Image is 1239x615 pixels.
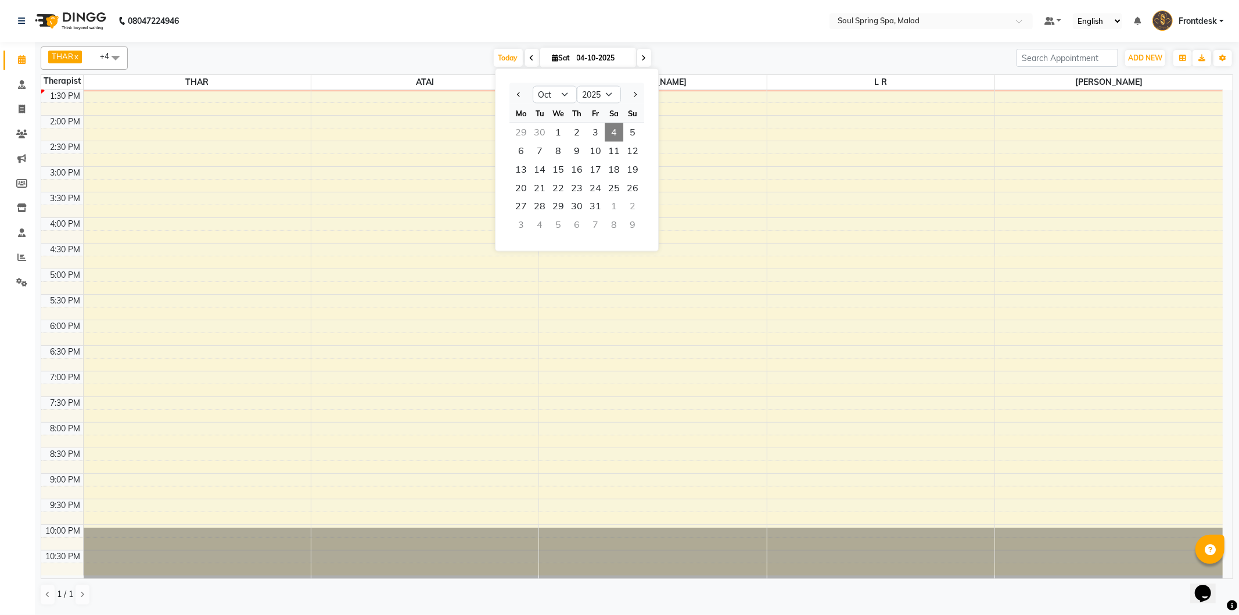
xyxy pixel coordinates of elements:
[605,160,623,179] div: Saturday, October 18, 2025
[586,198,605,216] span: 31
[568,160,586,179] span: 16
[530,198,549,216] div: Tuesday, October 28, 2025
[586,160,605,179] div: Friday, October 17, 2025
[512,179,530,198] div: Monday, October 20, 2025
[512,123,530,142] div: Monday, September 29, 2025
[530,142,549,160] span: 7
[605,104,623,123] div: Sa
[586,160,605,179] span: 17
[623,160,642,179] span: 19
[311,75,538,90] span: ATAI
[586,216,605,235] div: Friday, November 7, 2025
[512,198,530,216] div: Monday, October 27, 2025
[573,49,631,67] input: 2025-10-04
[586,142,605,160] span: 10
[568,123,586,142] span: 2
[44,525,83,537] div: 10:00 PM
[549,216,568,235] div: Wednesday, November 5, 2025
[48,90,83,102] div: 1:30 PM
[530,216,549,235] div: Tuesday, November 4, 2025
[568,198,586,216] span: 30
[512,142,530,160] span: 6
[48,346,83,358] div: 6:30 PM
[52,52,73,61] span: THAR
[1152,10,1173,31] img: Frontdesk
[549,198,568,216] div: Wednesday, October 29, 2025
[586,142,605,160] div: Friday, October 10, 2025
[514,85,524,104] button: Previous month
[48,371,83,384] div: 7:00 PM
[48,218,83,230] div: 4:00 PM
[73,52,78,61] a: x
[549,123,568,142] div: Wednesday, October 1, 2025
[623,198,642,216] div: Sunday, November 2, 2025
[549,198,568,216] span: 29
[605,216,623,235] div: Saturday, November 8, 2025
[623,160,642,179] div: Sunday, October 19, 2025
[605,142,623,160] div: Saturday, October 11, 2025
[623,142,642,160] span: 12
[623,179,642,198] span: 26
[549,142,568,160] span: 8
[48,269,83,281] div: 5:00 PM
[512,142,530,160] div: Monday, October 6, 2025
[605,160,623,179] span: 18
[533,86,577,103] select: Select month
[550,53,573,62] span: Sat
[48,244,83,256] div: 4:30 PM
[605,179,623,198] span: 25
[48,320,83,332] div: 6:00 PM
[568,216,586,235] div: Thursday, November 6, 2025
[530,142,549,160] div: Tuesday, October 7, 2025
[30,5,109,37] img: logo
[586,179,605,198] div: Friday, October 24, 2025
[568,142,586,160] div: Thursday, October 9, 2025
[48,167,83,179] div: 3:00 PM
[44,550,83,563] div: 10:30 PM
[586,104,605,123] div: Fr
[530,198,549,216] span: 28
[568,123,586,142] div: Thursday, October 2, 2025
[605,123,623,142] div: Saturday, October 4, 2025
[48,448,83,460] div: 8:30 PM
[512,179,530,198] span: 20
[623,179,642,198] div: Sunday, October 26, 2025
[48,295,83,307] div: 5:30 PM
[549,123,568,142] span: 1
[605,179,623,198] div: Saturday, October 25, 2025
[1179,15,1217,27] span: Frontdesk
[1017,49,1118,67] input: Search Appointment
[549,160,568,179] span: 15
[995,75,1223,90] span: [PERSON_NAME]
[84,75,311,90] span: THAR
[568,104,586,123] div: Th
[48,423,83,435] div: 8:00 PM
[1190,568,1227,603] iframe: chat widget
[48,474,83,486] div: 9:00 PM
[48,397,83,409] div: 7:30 PM
[100,51,118,60] span: +4
[577,86,621,103] select: Select year
[623,216,642,235] div: Sunday, November 9, 2025
[605,198,623,216] div: Saturday, November 1, 2025
[530,160,549,179] span: 14
[512,216,530,235] div: Monday, November 3, 2025
[48,141,83,153] div: 2:30 PM
[530,179,549,198] span: 21
[549,179,568,198] div: Wednesday, October 22, 2025
[568,179,586,198] span: 23
[586,198,605,216] div: Friday, October 31, 2025
[586,123,605,142] span: 3
[623,123,642,142] span: 5
[549,142,568,160] div: Wednesday, October 8, 2025
[48,192,83,205] div: 3:30 PM
[630,85,640,104] button: Next month
[530,123,549,142] div: Tuesday, September 30, 2025
[623,123,642,142] div: Sunday, October 5, 2025
[549,160,568,179] div: Wednesday, October 15, 2025
[568,142,586,160] span: 9
[512,104,530,123] div: Mo
[623,104,642,123] div: Su
[1125,50,1165,66] button: ADD NEW
[530,160,549,179] div: Tuesday, October 14, 2025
